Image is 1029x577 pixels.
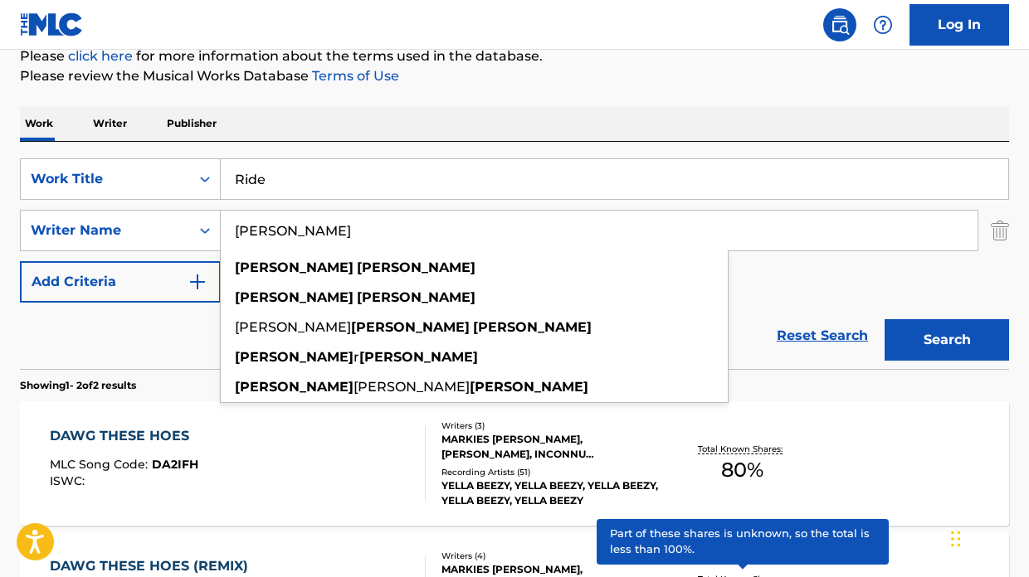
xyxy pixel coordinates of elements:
[830,15,850,35] img: search
[768,318,876,354] a: Reset Search
[20,106,58,141] p: Work
[359,349,478,365] strong: [PERSON_NAME]
[698,443,787,455] p: Total Known Shares:
[441,466,661,478] div: Recording Artists ( 51 )
[309,68,399,84] a: Terms of Use
[20,158,1009,369] form: Search Form
[721,455,763,485] span: 80 %
[88,106,132,141] p: Writer
[20,261,221,303] button: Add Criteria
[68,48,133,64] a: click here
[910,4,1009,46] a: Log In
[50,457,152,472] span: MLC Song Code :
[951,514,961,564] div: Drag
[354,379,470,395] span: [PERSON_NAME]
[470,379,588,395] strong: [PERSON_NAME]
[50,426,198,446] div: DAWG THESE HOES
[188,272,207,292] img: 9d2ae6d4665cec9f34b9.svg
[357,259,475,275] strong: [PERSON_NAME]
[823,8,856,41] a: Public Search
[235,349,354,365] strong: [PERSON_NAME]
[235,289,354,305] strong: [PERSON_NAME]
[235,379,354,395] strong: [PERSON_NAME]
[20,401,1009,526] a: DAWG THESE HOESMLC Song Code:DA2IFHISWC:Writers (3)MARKIES [PERSON_NAME], [PERSON_NAME], INCONNU ...
[441,550,661,562] div: Writers ( 4 )
[873,15,893,35] img: help
[20,46,1009,66] p: Please for more information about the terms used in the database.
[235,259,354,275] strong: [PERSON_NAME]
[50,473,89,488] span: ISWC :
[357,289,475,305] strong: [PERSON_NAME]
[235,319,351,335] span: [PERSON_NAME]
[946,497,1029,577] iframe: Chat Widget
[31,221,180,240] div: Writer Name
[441,432,661,462] div: MARKIES [PERSON_NAME], [PERSON_NAME], INCONNU COMPOSITEUR AUTEUR
[354,349,359,365] span: r
[885,319,1009,361] button: Search
[473,319,592,335] strong: [PERSON_NAME]
[441,419,661,432] div: Writers ( 3 )
[441,478,661,508] div: YELLA BEEZY, YELLA BEEZY, YELLA BEEZY, YELLA BEEZY, YELLA BEEZY
[162,106,222,141] p: Publisher
[991,210,1009,251] img: Delete Criterion
[20,66,1009,86] p: Please review the Musical Works Database
[351,319,470,335] strong: [PERSON_NAME]
[50,556,256,576] div: DAWG THESE HOES (REMIX)
[20,12,84,36] img: MLC Logo
[152,457,198,472] span: DA2IFH
[31,169,180,189] div: Work Title
[866,8,900,41] div: Help
[20,378,136,393] p: Showing 1 - 2 of 2 results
